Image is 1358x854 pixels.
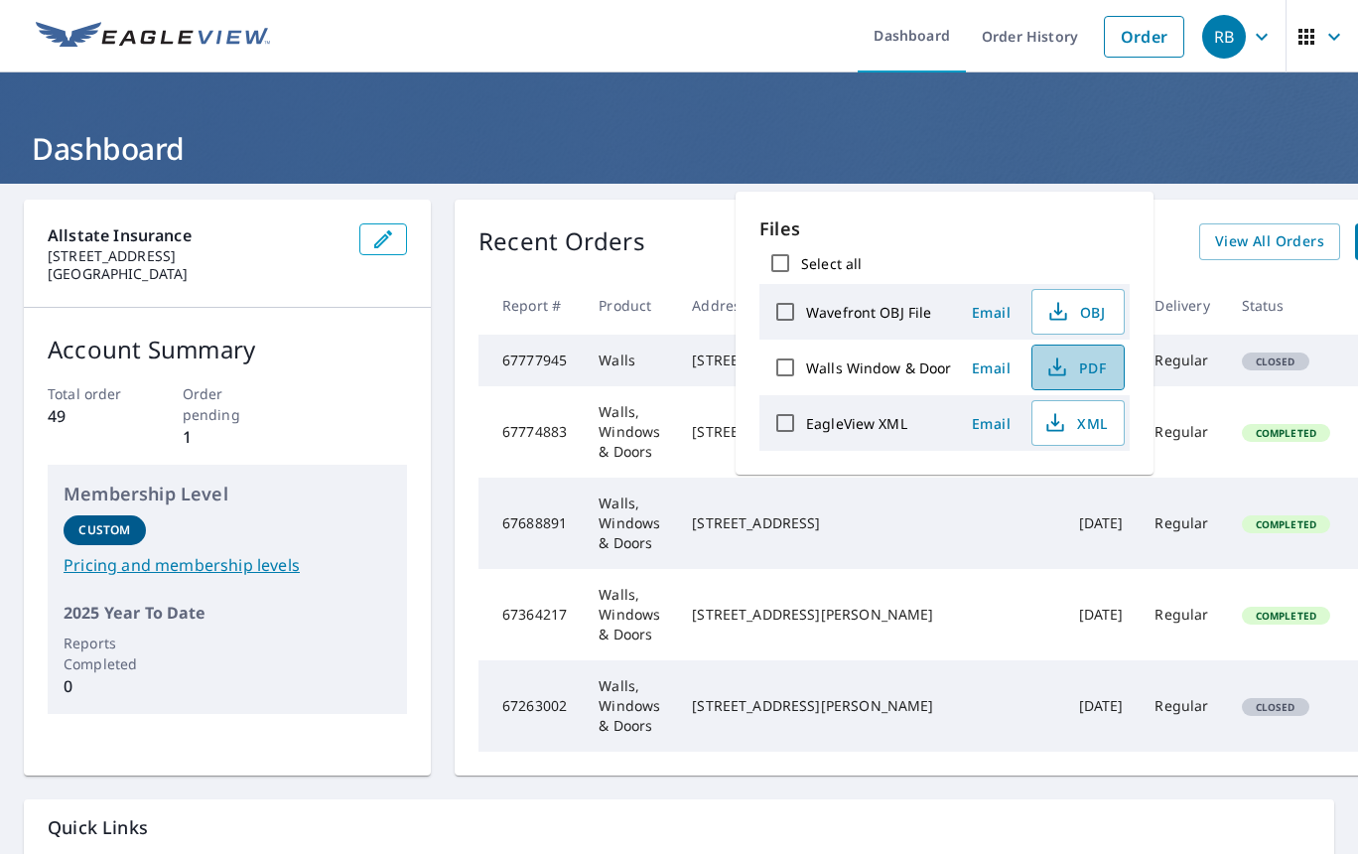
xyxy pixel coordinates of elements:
[64,601,391,625] p: 2025 Year To Date
[48,247,343,265] p: [STREET_ADDRESS]
[64,674,146,698] p: 0
[1031,289,1125,335] button: OBJ
[692,605,1046,625] div: [STREET_ADDRESS][PERSON_NAME]
[64,633,146,674] p: Reports Completed
[64,553,391,577] a: Pricing and membership levels
[806,303,931,322] label: Wavefront OBJ File
[960,353,1023,383] button: Email
[1244,426,1328,440] span: Completed
[583,660,676,752] td: Walls, Windows & Doors
[1199,223,1340,260] a: View All Orders
[692,696,1046,716] div: [STREET_ADDRESS][PERSON_NAME]
[676,276,1062,335] th: Address
[806,358,952,377] label: Walls Window & Door
[1139,386,1225,478] td: Regular
[64,481,391,507] p: Membership Level
[968,358,1016,377] span: Email
[478,386,583,478] td: 67774883
[1063,569,1140,660] td: [DATE]
[583,569,676,660] td: Walls, Windows & Doors
[968,414,1016,433] span: Email
[48,265,343,283] p: [GEOGRAPHIC_DATA]
[692,513,1046,533] div: [STREET_ADDRESS]
[1244,355,1307,368] span: Closed
[1044,356,1108,379] span: PDF
[1244,700,1307,714] span: Closed
[48,332,407,367] p: Account Summary
[960,297,1023,328] button: Email
[583,335,676,386] td: Walls
[801,254,862,273] label: Select all
[583,478,676,569] td: Walls, Windows & Doors
[1202,15,1246,59] div: RB
[960,408,1023,439] button: Email
[692,422,1046,442] div: [STREET_ADDRESS]
[478,223,645,260] p: Recent Orders
[1215,229,1324,254] span: View All Orders
[183,383,273,425] p: Order pending
[583,276,676,335] th: Product
[692,351,1046,370] div: [STREET_ADDRESS][PERSON_NAME][PERSON_NAME]
[968,303,1016,322] span: Email
[478,660,583,752] td: 67263002
[1044,411,1108,435] span: XML
[48,223,343,247] p: Allstate Insurance
[1139,569,1225,660] td: Regular
[1139,660,1225,752] td: Regular
[1244,517,1328,531] span: Completed
[183,425,273,449] p: 1
[759,215,1130,242] p: Files
[1031,400,1125,446] button: XML
[478,276,583,335] th: Report #
[1139,276,1225,335] th: Delivery
[478,478,583,569] td: 67688891
[1226,276,1346,335] th: Status
[1044,300,1108,324] span: OBJ
[478,335,583,386] td: 67777945
[1063,478,1140,569] td: [DATE]
[1031,345,1125,390] button: PDF
[48,815,1310,840] p: Quick Links
[78,521,130,539] p: Custom
[806,414,907,433] label: EagleView XML
[478,569,583,660] td: 67364217
[1244,609,1328,623] span: Completed
[48,404,138,428] p: 49
[36,22,270,52] img: EV Logo
[24,128,1334,169] h1: Dashboard
[583,386,676,478] td: Walls, Windows & Doors
[1104,16,1184,58] a: Order
[1063,660,1140,752] td: [DATE]
[48,383,138,404] p: Total order
[1139,335,1225,386] td: Regular
[1139,478,1225,569] td: Regular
